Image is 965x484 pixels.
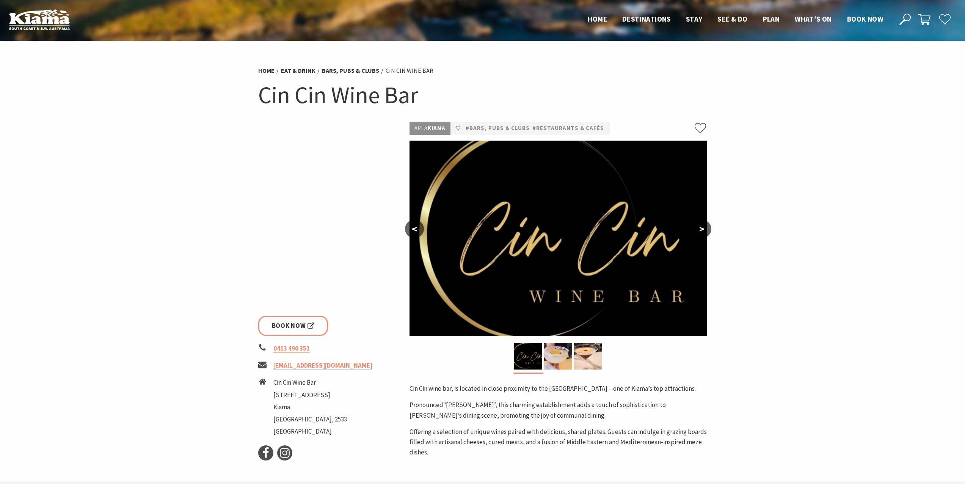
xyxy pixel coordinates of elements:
[272,321,315,331] span: Book Now
[386,66,433,76] li: Cin Cin Wine Bar
[273,344,310,353] a: 0413 490 351
[466,124,530,133] a: #Bars, Pubs & Clubs
[414,124,428,132] span: Area
[692,220,711,238] button: >
[273,390,347,400] li: [STREET_ADDRESS]
[795,14,832,23] span: What’s On
[273,402,347,412] li: Kiama
[273,414,347,424] li: [GEOGRAPHIC_DATA], 2533
[273,377,347,388] li: Cin Cin Wine Bar
[588,14,607,23] span: Home
[410,427,707,458] p: Offering a selection of unique wines paired with delicious, shared plates. Guests can indulge in ...
[410,384,707,394] p: Cin Cin wine bar, is located in close proximity to the [GEOGRAPHIC_DATA] – one of Kiama’s top att...
[281,67,315,75] a: Eat & Drink
[717,14,747,23] span: See & Do
[258,80,707,110] h1: Cin Cin Wine Bar
[847,14,883,23] span: Book now
[405,220,424,238] button: <
[410,400,707,420] p: Pronounced ‘[PERSON_NAME]’, this charming establishment adds a touch of sophistication to [PERSON...
[273,426,347,437] li: [GEOGRAPHIC_DATA]
[410,122,450,135] p: Kiama
[686,14,703,23] span: Stay
[322,67,379,75] a: Bars, Pubs & Clubs
[9,9,70,30] img: Kiama Logo
[763,14,780,23] span: Plan
[258,316,328,336] a: Book Now
[622,14,671,23] span: Destinations
[532,124,604,133] a: #Restaurants & Cafés
[580,13,891,26] nav: Main Menu
[273,361,372,370] a: [EMAIL_ADDRESS][DOMAIN_NAME]
[258,67,275,75] a: Home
